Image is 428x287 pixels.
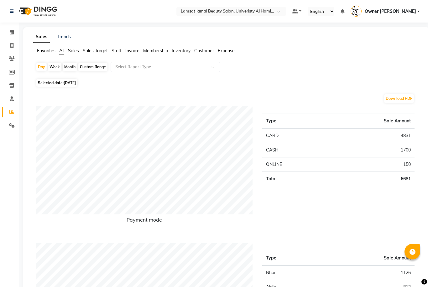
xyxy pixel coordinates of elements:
[172,48,191,54] span: Inventory
[57,34,71,39] a: Trends
[36,63,47,71] div: Day
[78,63,107,71] div: Custom Range
[64,80,76,85] span: [DATE]
[324,143,415,157] td: 1700
[33,31,50,43] a: Sales
[324,172,415,186] td: 6681
[351,6,362,17] img: Owner Aliya
[324,157,415,172] td: 150
[347,251,415,266] th: Sale Amount
[48,63,61,71] div: Week
[262,128,324,143] td: CARD
[262,143,324,157] td: CASH
[36,79,77,87] span: Selected date:
[143,48,168,54] span: Membership
[262,157,324,172] td: ONLINE
[125,48,139,54] span: Invoice
[37,48,55,54] span: Favorites
[365,8,416,15] span: Owner [PERSON_NAME]
[112,48,122,54] span: Staff
[262,251,347,266] th: Type
[262,172,324,186] td: Total
[218,48,235,54] span: Expense
[194,48,214,54] span: Customer
[324,128,415,143] td: 4831
[16,3,59,20] img: logo
[262,265,347,280] td: Nhor
[347,265,415,280] td: 1126
[384,94,414,103] button: Download PDF
[324,114,415,129] th: Sale Amount
[63,63,77,71] div: Month
[83,48,108,54] span: Sales Target
[262,114,324,129] th: Type
[36,217,253,225] h6: Payment mode
[68,48,79,54] span: Sales
[59,48,64,54] span: All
